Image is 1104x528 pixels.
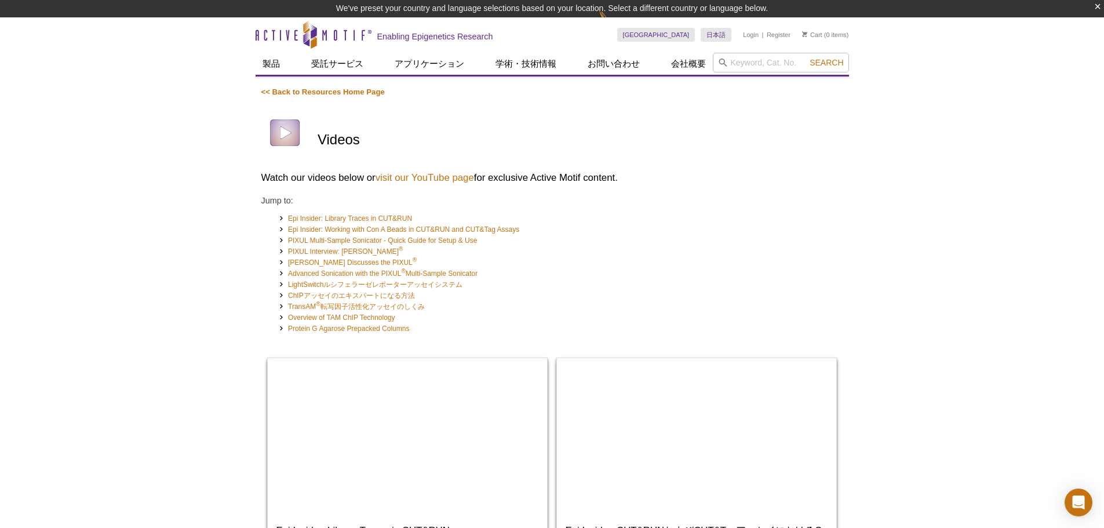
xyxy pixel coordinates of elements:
[617,28,695,42] a: [GEOGRAPHIC_DATA]
[288,246,403,257] a: PIXUL Interview: [PERSON_NAME]®
[806,57,847,68] button: Search
[261,109,309,157] img: Videos
[802,31,822,39] a: Cart
[288,290,415,301] a: ChIPアッセイのエキスパートになる方法
[288,301,425,312] a: TransAM®転写因子活性化アッセイのしくみ
[304,53,370,75] a: 受託サービス
[261,88,385,96] a: << Back to Resources Home Page
[318,132,843,149] h1: Videos
[802,28,849,42] li: (0 items)
[279,235,478,246] a: PIXUL Multi-Sample Sonicator - Quick Guide for Setup & Use
[713,53,849,72] input: Keyword, Cat. No.
[413,257,417,263] sup: ®
[401,268,405,274] sup: ®
[316,301,320,307] sup: ®
[256,53,287,75] a: 製品
[1065,489,1092,516] div: Open Intercom Messenger
[279,213,413,224] a: Epi Insider: Library Traces in CUT&RUN
[664,53,713,75] a: 会社概要
[762,28,764,42] li: |
[376,171,474,185] a: visit our YouTube page
[489,53,563,75] a: 学術・技術情報
[288,323,409,334] a: Protein G Agarose Prepacked Columns
[581,53,647,75] a: お問い合わせ
[767,31,790,39] a: Register
[388,53,471,75] a: アプリケーション
[288,279,462,290] a: LightSwitchルシフェラーゼレポーターアッセイシステム
[810,58,843,67] span: Search
[802,31,807,37] img: Your Cart
[261,171,843,185] h2: Watch our videos below or for exclusive Active Motif content.
[279,224,520,235] a: Epi Insider: Working with Con A Beads in CUT&RUN and CUT&Tag Assays
[599,9,629,36] img: Change Here
[288,312,395,323] a: Overview of TAM ChIP Technology
[377,31,493,42] h2: Enabling Epigenetics Research
[288,268,478,279] a: Advanced Sonication with the PIXUL®Multi-Sample Sonicator
[701,28,731,42] a: 日本語
[743,31,759,39] a: Login
[288,257,417,268] a: [PERSON_NAME] Discusses the PIXUL®
[399,246,403,252] sup: ®
[261,194,843,207] h3: Jump to:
